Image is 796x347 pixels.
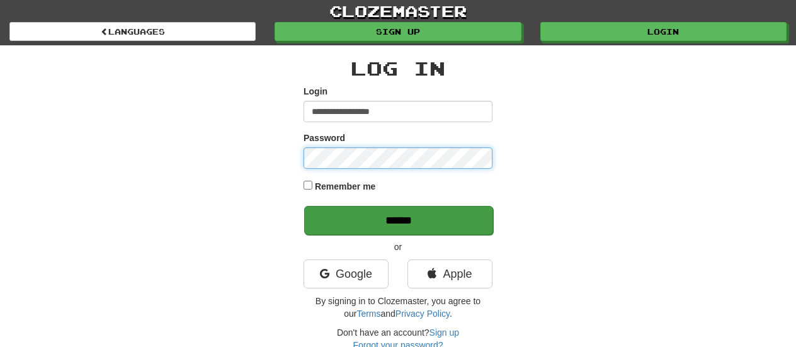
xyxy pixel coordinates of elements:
a: Terms [356,309,380,319]
label: Remember me [315,180,376,193]
a: Sign up [429,327,459,338]
a: Login [540,22,787,41]
a: Apple [407,259,492,288]
p: By signing in to Clozemaster, you agree to our and . [304,295,492,320]
a: Privacy Policy [395,309,450,319]
label: Password [304,132,345,144]
a: Google [304,259,389,288]
h2: Log In [304,58,492,79]
a: Sign up [275,22,521,41]
label: Login [304,85,327,98]
a: Languages [9,22,256,41]
p: or [304,241,492,253]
